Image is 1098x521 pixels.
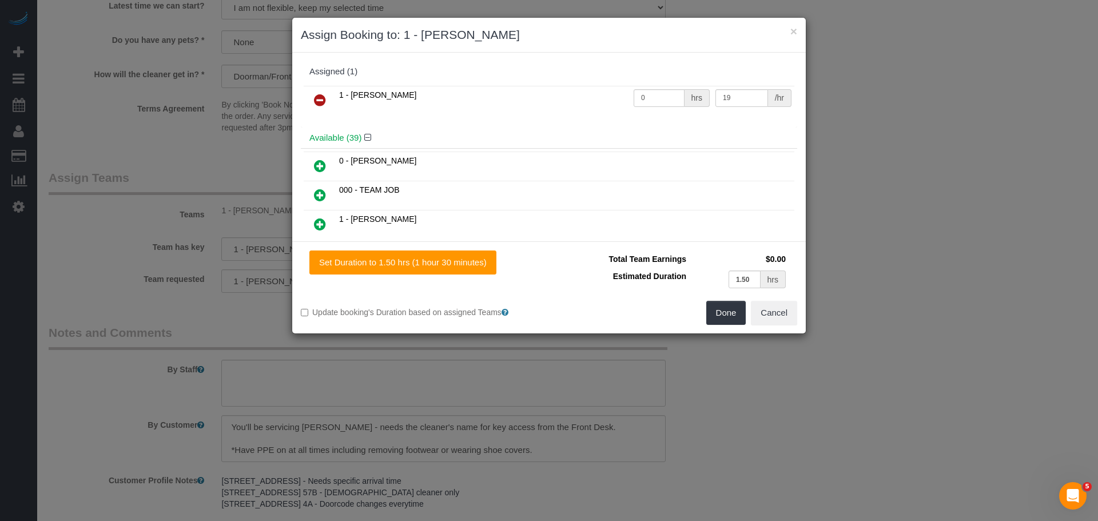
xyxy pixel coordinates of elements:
div: hrs [685,89,710,107]
span: 1 - [PERSON_NAME] [339,214,416,224]
button: Done [706,301,746,325]
div: hrs [761,271,786,288]
td: Total Team Earnings [558,250,689,268]
h3: Assign Booking to: 1 - [PERSON_NAME] [301,26,797,43]
span: 5 [1083,482,1092,491]
iframe: Intercom live chat [1059,482,1087,510]
span: 000 - TEAM JOB [339,185,400,194]
span: 0 - [PERSON_NAME] [339,156,416,165]
span: 1 - [PERSON_NAME] [339,90,416,100]
button: Set Duration to 1.50 hrs (1 hour 30 minutes) [309,250,496,275]
div: Assigned (1) [309,67,789,77]
button: Cancel [751,301,797,325]
button: × [790,25,797,37]
div: /hr [768,89,791,107]
td: $0.00 [689,250,789,268]
h4: Available (39) [309,133,789,143]
label: Update booking's Duration based on assigned Teams [301,307,540,318]
input: Update booking's Duration based on assigned Teams [301,309,308,316]
span: Estimated Duration [613,272,686,281]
